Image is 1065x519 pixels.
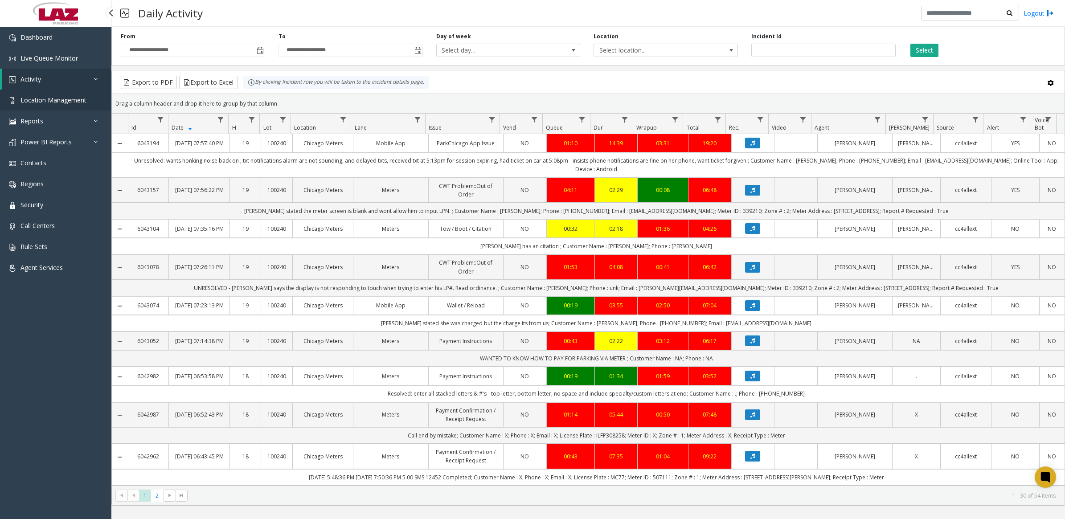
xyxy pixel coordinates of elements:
[337,114,349,126] a: Location Filter Menu
[235,301,256,310] a: 19
[434,448,498,465] a: Payment Confirmation / Receipt Request
[520,225,529,233] span: NO
[128,152,1065,177] td: Unresolved: wants honking noise back on , txt notifications alarm are not sounding, and delayed t...
[552,186,589,194] a: 04:11
[9,265,16,272] img: 'icon'
[266,301,287,310] a: 100240
[694,452,726,461] a: 09:22
[9,223,16,230] img: 'icon'
[694,337,726,345] div: 06:17
[263,124,271,131] span: Lot
[235,139,256,147] a: 19
[520,337,529,345] span: NO
[997,372,1034,380] a: NO
[643,263,683,271] a: 00:41
[509,410,541,419] a: NO
[509,372,541,380] a: NO
[997,452,1034,461] a: NO
[298,139,348,147] a: Chicago Meters
[243,76,429,89] div: By clicking Incident row you will be taken to the incident details page.
[643,337,683,345] div: 03:12
[898,410,935,419] a: X
[298,186,348,194] a: Chicago Meters
[20,96,86,104] span: Location Management
[266,186,287,194] a: 100240
[266,452,287,461] a: 100240
[121,33,135,41] label: From
[619,114,631,126] a: Dur Filter Menu
[133,301,163,310] a: 6043074
[643,139,683,147] a: 03:31
[298,301,348,310] a: Chicago Meters
[552,337,589,345] a: 00:43
[246,114,258,126] a: H Filter Menu
[636,124,657,131] span: Wrapup
[520,411,529,418] span: NO
[969,114,981,126] a: Source Filter Menu
[754,114,766,126] a: Rec. Filter Menu
[128,469,1065,486] td: [DATE] 5:48:36 PM [DATE] 7:50:36 PM 5.00 SMS 12452 Completed; Customer Name : X; Phone : X; Email...
[946,301,986,310] a: cc4allext
[235,263,256,271] a: 19
[128,385,1065,402] td: Resolved: enter all stacked letters & #'s - top letter, bottom letter, no space and include speci...
[232,124,236,131] span: H
[898,372,935,380] a: .
[552,225,589,233] a: 00:32
[643,410,683,419] div: 00:50
[434,301,498,310] a: Wallet / Reload
[437,44,551,57] span: Select day...
[436,33,471,41] label: Day of week
[277,114,289,126] a: Lot Filter Menu
[20,242,47,251] span: Rule Sets
[174,139,224,147] a: [DATE] 07:57:40 PM
[179,76,238,89] button: Export to Excel
[133,337,163,345] a: 6043052
[266,139,287,147] a: 100240
[600,139,632,147] div: 14:39
[9,181,16,188] img: 'icon'
[898,263,935,271] a: [PERSON_NAME]
[266,337,287,345] a: 100240
[411,114,423,126] a: Lane Filter Menu
[9,244,16,251] img: 'icon'
[910,44,938,57] button: Select
[643,186,683,194] a: 00:08
[128,203,1065,219] td: [PERSON_NAME] stated the meter screen is blank and wont allow him to input LPN. ; Customer Name :...
[486,114,498,126] a: Issue Filter Menu
[898,139,935,147] a: [PERSON_NAME]
[413,44,422,57] span: Toggle popup
[509,225,541,233] a: NO
[133,139,163,147] a: 6043194
[997,225,1034,233] a: NO
[359,301,422,310] a: Mobile App
[112,412,128,419] a: Collapse Details
[434,225,498,233] a: Tow / Boot / Citation
[1045,139,1059,147] a: NO
[552,372,589,380] div: 00:19
[174,263,224,271] a: [DATE] 07:26:11 PM
[946,139,986,147] a: cc4allext
[9,55,16,62] img: 'icon'
[552,139,589,147] a: 01:10
[552,263,589,271] div: 01:53
[600,301,632,310] div: 03:55
[1042,114,1054,126] a: Voice Bot Filter Menu
[729,124,739,131] span: Rec.
[898,186,935,194] a: [PERSON_NAME]
[9,97,16,104] img: 'icon'
[509,139,541,147] a: NO
[898,225,935,233] a: [PERSON_NAME]
[520,186,529,194] span: NO
[1017,114,1029,126] a: Alert Filter Menu
[9,76,16,83] img: 'icon'
[235,225,256,233] a: 19
[298,225,348,233] a: Chicago Meters
[520,263,529,271] span: NO
[174,225,224,233] a: [DATE] 07:35:16 PM
[823,337,887,345] a: [PERSON_NAME]
[694,372,726,380] div: 03:52
[643,225,683,233] div: 01:36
